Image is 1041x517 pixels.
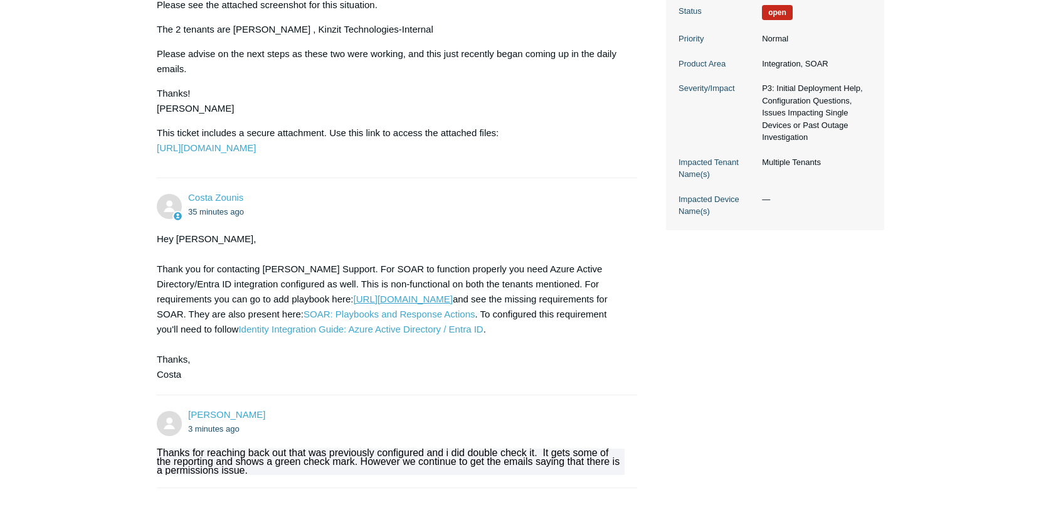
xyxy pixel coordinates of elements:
[679,193,756,218] dt: Impacted Device Name(s)
[756,33,872,45] dd: Normal
[188,409,265,420] span: Daniel Sigler
[157,142,256,153] a: [URL][DOMAIN_NAME]
[762,5,793,20] span: We are working on a response for you
[157,86,625,116] p: Thanks! [PERSON_NAME]
[304,309,475,319] a: SOAR: Playbooks and Response Actions
[756,193,872,206] dd: —
[679,5,756,18] dt: Status
[157,125,625,156] p: This ticket includes a secure attachment. Use this link to access the attached files:
[679,58,756,70] dt: Product Area
[188,424,240,434] time: 09/10/2025, 16:07
[188,192,243,203] a: Costa Zounis
[157,232,625,382] div: Hey [PERSON_NAME], Thank you for contacting [PERSON_NAME] Support. For SOAR to function properly ...
[679,82,756,95] dt: Severity/Impact
[188,207,244,216] time: 09/10/2025, 15:35
[679,33,756,45] dt: Priority
[157,46,625,77] p: Please advise on the next steps as these two were working, and this just recently began coming up...
[679,156,756,181] dt: Impacted Tenant Name(s)
[756,82,872,144] dd: P3: Initial Deployment Help, Configuration Questions, Issues Impacting Single Devices or Past Out...
[354,294,453,304] a: [URL][DOMAIN_NAME]
[238,324,483,334] a: Identity Integration Guide: Azure Active Directory / Entra ID
[188,409,265,420] a: [PERSON_NAME]
[756,58,872,70] dd: Integration, SOAR
[157,22,625,37] p: The 2 tenants are [PERSON_NAME] , Kinzit Technologies-Internal
[157,449,625,475] div: Thanks for reaching back out that was previously configured and i did double check it. It gets so...
[756,156,872,169] dd: Multiple Tenants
